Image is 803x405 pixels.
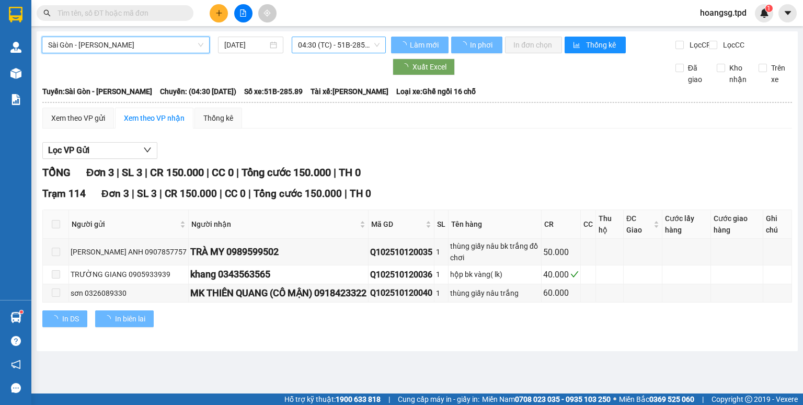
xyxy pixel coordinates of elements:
span: TỔNG [42,166,71,179]
div: hộp bk vàng( lk) [450,269,540,280]
img: warehouse-icon [10,312,21,323]
button: aim [258,4,277,22]
span: | [145,166,147,179]
span: Tài xế: [PERSON_NAME] [311,86,388,97]
span: | [702,394,704,405]
th: Cước giao hàng [711,210,763,239]
td: Q102510120035 [369,239,434,265]
th: Tên hàng [449,210,542,239]
span: | [248,188,251,200]
div: TRƯỜNG GIANG 0905933939 [71,269,187,280]
div: 50.000 [543,246,579,259]
span: hoangsg.tpd [692,6,755,19]
span: Đơn 3 [86,166,114,179]
span: CR 150.000 [150,166,204,179]
div: 1 [436,246,446,258]
th: CC [581,210,596,239]
span: Kho nhận [725,62,751,85]
span: In DS [62,313,79,325]
img: logo-vxr [9,7,22,22]
button: Làm mới [391,37,449,53]
span: Chuyến: (04:30 [DATE]) [160,86,236,97]
img: warehouse-icon [10,68,21,79]
span: | [207,166,209,179]
span: Làm mới [410,39,440,51]
span: | [159,188,162,200]
strong: 0369 525 060 [649,395,694,403]
button: plus [210,4,228,22]
span: Tổng cước 150.000 [242,166,331,179]
span: down [143,146,152,154]
span: check [570,270,579,279]
span: | [345,188,347,200]
div: Xem theo VP gửi [51,112,105,124]
span: notification [11,360,21,369]
input: Tìm tên, số ĐT hoặc mã đơn [58,7,181,19]
span: 1 [767,5,771,12]
span: In phơi [470,39,494,51]
span: Mã GD [371,218,423,230]
span: TH 0 [339,166,361,179]
span: Xuất Excel [412,61,446,73]
span: caret-down [783,8,793,18]
span: Thống kê [586,39,617,51]
button: In đơn chọn [505,37,562,53]
span: question-circle [11,336,21,346]
span: ĐC Giao [626,213,651,236]
span: | [220,188,222,200]
span: plus [215,9,223,17]
div: Thống kê [203,112,233,124]
span: | [334,166,336,179]
button: In biên lai [95,310,154,327]
span: loading [51,315,62,322]
div: thùng giấy nâu bk trắng đồ chơi [450,240,540,263]
span: | [388,394,390,405]
div: MK THIÊN QUANG (CÔ MẬN) 0918423322 [190,286,366,300]
sup: 1 [765,5,773,12]
span: search [43,9,51,17]
div: 60.000 [543,286,579,299]
span: aim [263,9,271,17]
span: Trạm 114 [42,188,86,200]
div: sơn 0326089330 [71,287,187,299]
span: 04:30 (TC) - 51B-285.89 [298,37,380,53]
span: | [117,166,119,179]
span: ⚪️ [613,397,616,401]
strong: 0708 023 035 - 0935 103 250 [515,395,611,403]
span: CR 150.000 [165,188,217,200]
span: SL 3 [122,166,142,179]
th: Cước lấy hàng [662,210,711,239]
div: TRÀ MY 0989599502 [190,245,366,259]
span: bar-chart [573,41,582,50]
span: Lọc CC [719,39,746,51]
img: solution-icon [10,94,21,105]
button: In phơi [451,37,502,53]
span: Người gửi [72,218,178,230]
strong: 1900 633 818 [336,395,381,403]
div: 40.000 [543,268,579,281]
span: loading [460,41,468,49]
div: 1 [436,287,446,299]
th: Thu hộ [596,210,624,239]
sup: 1 [20,310,23,314]
button: Lọc VP Gửi [42,142,157,159]
div: [PERSON_NAME] ANH 0907857757 [71,246,187,258]
div: Xem theo VP nhận [124,112,185,124]
span: SL 3 [137,188,157,200]
button: bar-chartThống kê [565,37,626,53]
div: Q102510120035 [370,246,432,259]
td: Q102510120036 [369,265,434,284]
div: Q102510120036 [370,268,432,281]
div: khang 0343563565 [190,267,366,282]
button: Xuất Excel [393,59,455,75]
span: Lọc VP Gửi [48,144,89,157]
div: Q102510120040 [370,286,432,299]
span: Loại xe: Ghế ngồi 16 chỗ [396,86,476,97]
span: message [11,383,21,393]
span: In biên lai [115,313,145,325]
b: Tuyến: Sài Gòn - [PERSON_NAME] [42,87,152,96]
img: icon-new-feature [760,8,769,18]
span: Cung cấp máy in - giấy in: [398,394,479,405]
span: Miền Nam [482,394,611,405]
span: loading [104,315,115,322]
